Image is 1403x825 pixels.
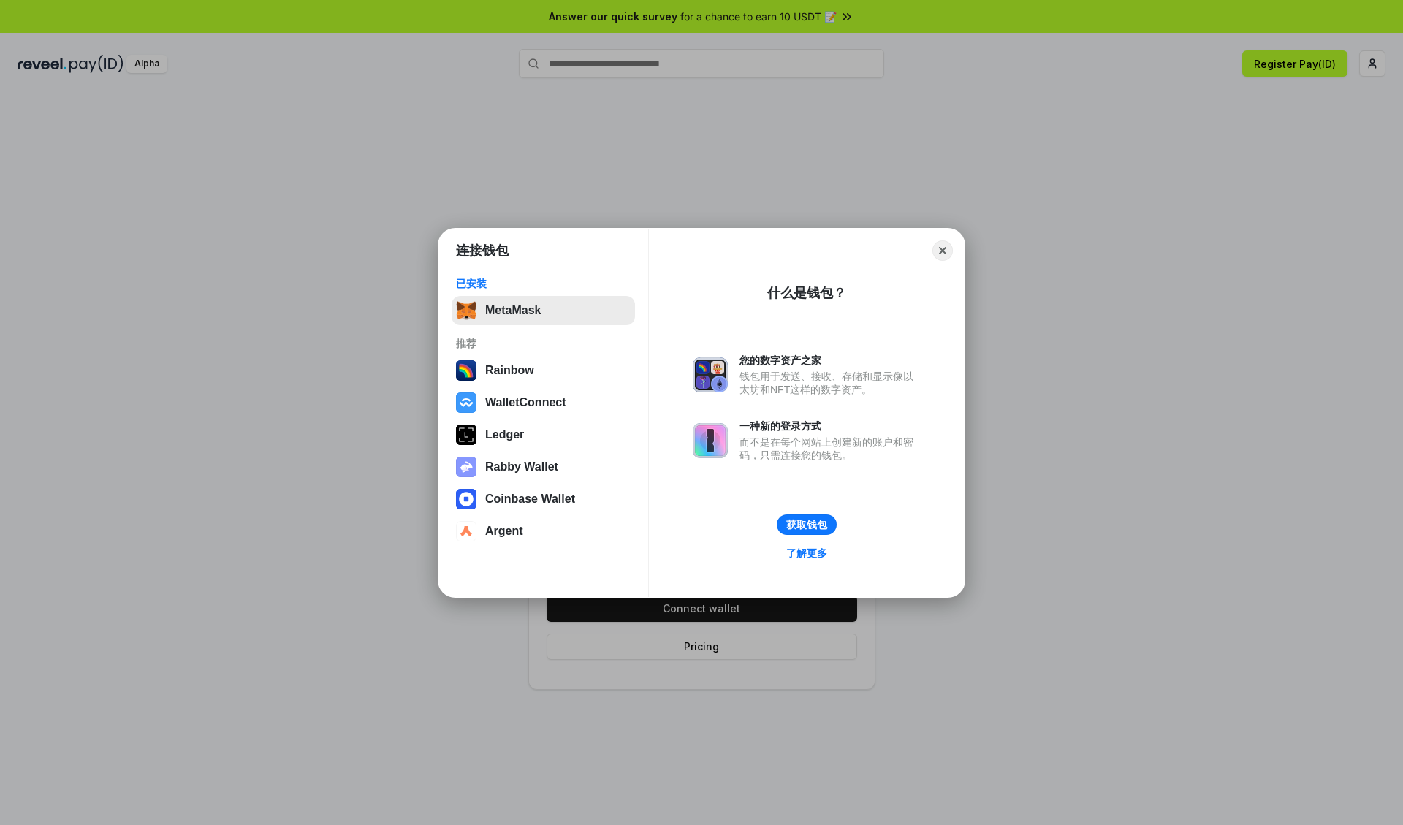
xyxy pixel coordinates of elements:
[485,304,541,317] div: MetaMask
[452,484,635,514] button: Coinbase Wallet
[739,354,921,367] div: 您的数字资产之家
[777,514,837,535] button: 获取钱包
[786,518,827,531] div: 获取钱包
[452,296,635,325] button: MetaMask
[456,457,476,477] img: svg+xml,%3Csvg%20xmlns%3D%22http%3A%2F%2Fwww.w3.org%2F2000%2Fsvg%22%20fill%3D%22none%22%20viewBox...
[452,388,635,417] button: WalletConnect
[485,396,566,409] div: WalletConnect
[767,284,846,302] div: 什么是钱包？
[777,544,836,563] a: 了解更多
[485,493,575,506] div: Coinbase Wallet
[456,337,631,350] div: 推荐
[456,489,476,509] img: svg+xml,%3Csvg%20width%3D%2228%22%20height%3D%2228%22%20viewBox%3D%220%200%2028%2028%22%20fill%3D...
[452,420,635,449] button: Ledger
[456,360,476,381] img: svg+xml,%3Csvg%20width%3D%22120%22%20height%3D%22120%22%20viewBox%3D%220%200%20120%20120%22%20fil...
[485,525,523,538] div: Argent
[456,277,631,290] div: 已安装
[456,521,476,541] img: svg+xml,%3Csvg%20width%3D%2228%22%20height%3D%2228%22%20viewBox%3D%220%200%2028%2028%22%20fill%3D...
[485,460,558,474] div: Rabby Wallet
[456,392,476,413] img: svg+xml,%3Csvg%20width%3D%2228%22%20height%3D%2228%22%20viewBox%3D%220%200%2028%2028%22%20fill%3D...
[739,370,921,396] div: 钱包用于发送、接收、存储和显示像以太坊和NFT这样的数字资产。
[452,517,635,546] button: Argent
[456,242,509,259] h1: 连接钱包
[456,300,476,321] img: svg+xml,%3Csvg%20fill%3D%22none%22%20height%3D%2233%22%20viewBox%3D%220%200%2035%2033%22%20width%...
[485,428,524,441] div: Ledger
[693,423,728,458] img: svg+xml,%3Csvg%20xmlns%3D%22http%3A%2F%2Fwww.w3.org%2F2000%2Fsvg%22%20fill%3D%22none%22%20viewBox...
[452,356,635,385] button: Rainbow
[693,357,728,392] img: svg+xml,%3Csvg%20xmlns%3D%22http%3A%2F%2Fwww.w3.org%2F2000%2Fsvg%22%20fill%3D%22none%22%20viewBox...
[452,452,635,482] button: Rabby Wallet
[739,419,921,433] div: 一种新的登录方式
[932,240,953,261] button: Close
[786,547,827,560] div: 了解更多
[739,436,921,462] div: 而不是在每个网站上创建新的账户和密码，只需连接您的钱包。
[485,364,534,377] div: Rainbow
[456,425,476,445] img: svg+xml,%3Csvg%20xmlns%3D%22http%3A%2F%2Fwww.w3.org%2F2000%2Fsvg%22%20width%3D%2228%22%20height%3...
